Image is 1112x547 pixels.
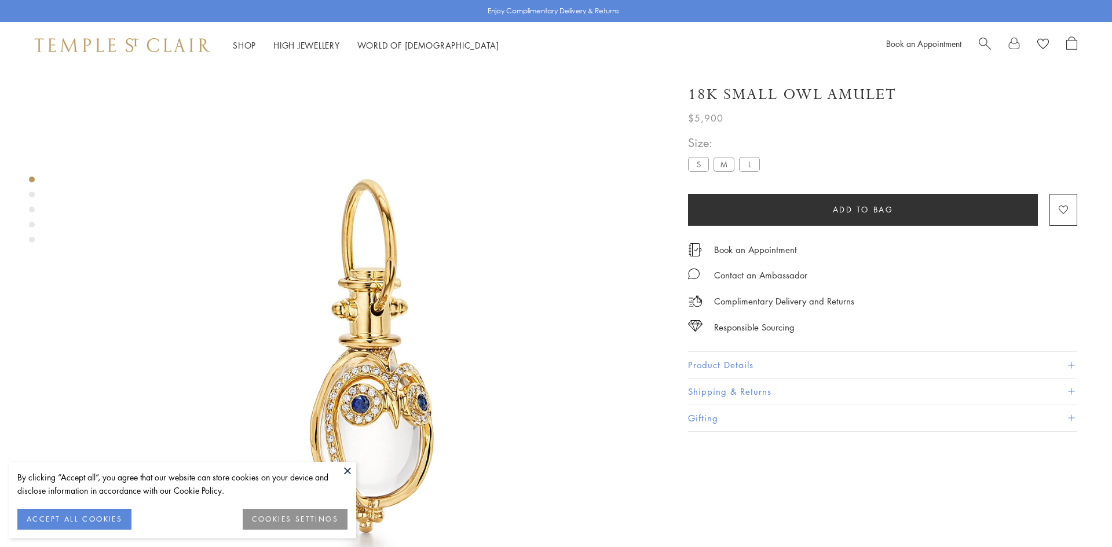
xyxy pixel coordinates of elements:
img: icon_delivery.svg [688,294,703,309]
label: S [688,157,709,171]
a: World of [DEMOGRAPHIC_DATA]World of [DEMOGRAPHIC_DATA] [357,39,499,51]
div: Contact an Ambassador [714,268,807,282]
a: Search [979,36,991,54]
button: Product Details [688,352,1077,378]
span: Add to bag [833,203,894,216]
a: ShopShop [233,39,256,51]
img: Temple St. Clair [35,38,210,52]
img: icon_appointment.svg [688,243,702,256]
a: High JewelleryHigh Jewellery [273,39,340,51]
div: By clicking “Accept all”, you agree that our website can store cookies on your device and disclos... [17,471,348,497]
button: Gifting [688,405,1077,431]
p: Complimentary Delivery and Returns [714,294,854,309]
img: icon_sourcing.svg [688,320,703,332]
a: Book an Appointment [886,38,961,49]
div: Product gallery navigation [29,174,35,252]
nav: Main navigation [233,38,499,53]
img: MessageIcon-01_2.svg [688,268,700,280]
label: L [739,157,760,171]
label: M [714,157,734,171]
button: Shipping & Returns [688,379,1077,405]
a: Open Shopping Bag [1066,36,1077,54]
span: Size: [688,133,765,152]
h1: 18K Small Owl Amulet [688,85,897,105]
button: COOKIES SETTINGS [243,509,348,530]
a: View Wishlist [1037,36,1049,54]
button: Add to bag [688,194,1038,226]
iframe: Gorgias live chat messenger [1054,493,1100,535]
a: Book an Appointment [714,243,797,256]
div: Responsible Sourcing [714,320,795,335]
p: Enjoy Complimentary Delivery & Returns [488,5,619,17]
span: $5,900 [688,111,723,126]
button: ACCEPT ALL COOKIES [17,509,131,530]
